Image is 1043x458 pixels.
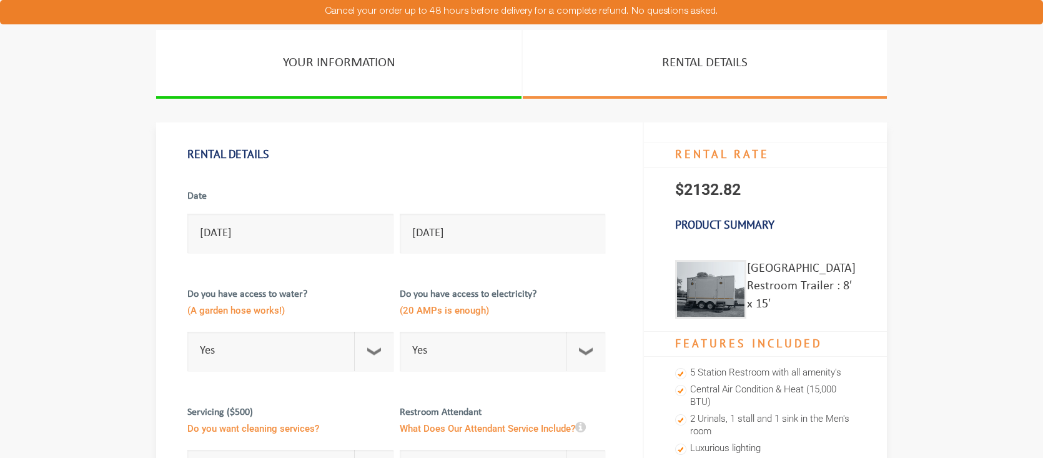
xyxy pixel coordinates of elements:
a: RENTAL DETAILS [523,30,887,99]
li: 2 Urinals, 1 stall and 1 sink in the Men's room [675,411,856,441]
span: (20 AMPs is enough) [400,302,606,322]
label: Servicing ($500) [187,406,393,447]
h4: Features Included [644,331,887,357]
label: Do you have access to water? [187,287,393,329]
label: Date [187,189,393,211]
span: What Does Our Attendant Service Include? [400,420,606,441]
h3: Product Summary [644,212,887,238]
div: [GEOGRAPHIC_DATA] Restroom Trailer : 8′ x 15′ [747,260,856,319]
label: Do you have access to electricity? [400,287,606,329]
li: Luxurious lighting [675,441,856,457]
span: Do you want cleaning services? [187,420,393,441]
a: YOUR INFORMATION [156,30,521,99]
li: Central Air Condition & Heat (15,000 BTU) [675,382,856,411]
h1: Rental Details [187,141,611,167]
li: 5 Station Restroom with all amenity's [675,365,856,382]
h4: RENTAL RATE [644,142,887,168]
span: (A garden hose works!) [187,302,393,322]
p: $2132.82 [644,168,887,212]
label: Restroom Attendant [400,406,606,447]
